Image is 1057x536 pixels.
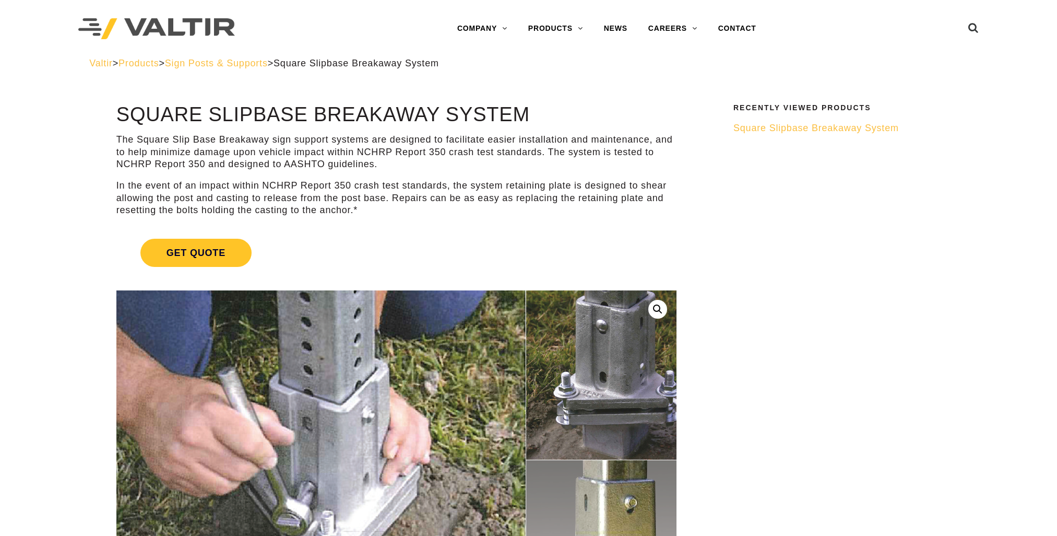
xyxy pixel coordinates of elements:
[116,134,676,170] p: The Square Slip Base Breakaway sign support systems are designed to facilitate easier installatio...
[140,239,252,267] span: Get Quote
[274,58,439,68] span: Square Slipbase Breakaway System
[733,122,961,134] a: Square Slipbase Breakaway System
[89,58,112,68] a: Valtir
[116,180,676,216] p: In the event of an impact within NCHRP Report 350 crash test standards, the system retaining plat...
[733,104,961,112] h2: Recently Viewed Products
[708,18,767,39] a: CONTACT
[89,57,968,69] div: > > >
[733,123,899,133] span: Square Slipbase Breakaway System
[78,18,235,40] img: Valtir
[116,104,676,126] h1: Square Slipbase Breakaway System
[593,18,638,39] a: NEWS
[638,18,708,39] a: CAREERS
[165,58,268,68] a: Sign Posts & Supports
[116,226,676,279] a: Get Quote
[118,58,159,68] a: Products
[447,18,518,39] a: COMPANY
[518,18,593,39] a: PRODUCTS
